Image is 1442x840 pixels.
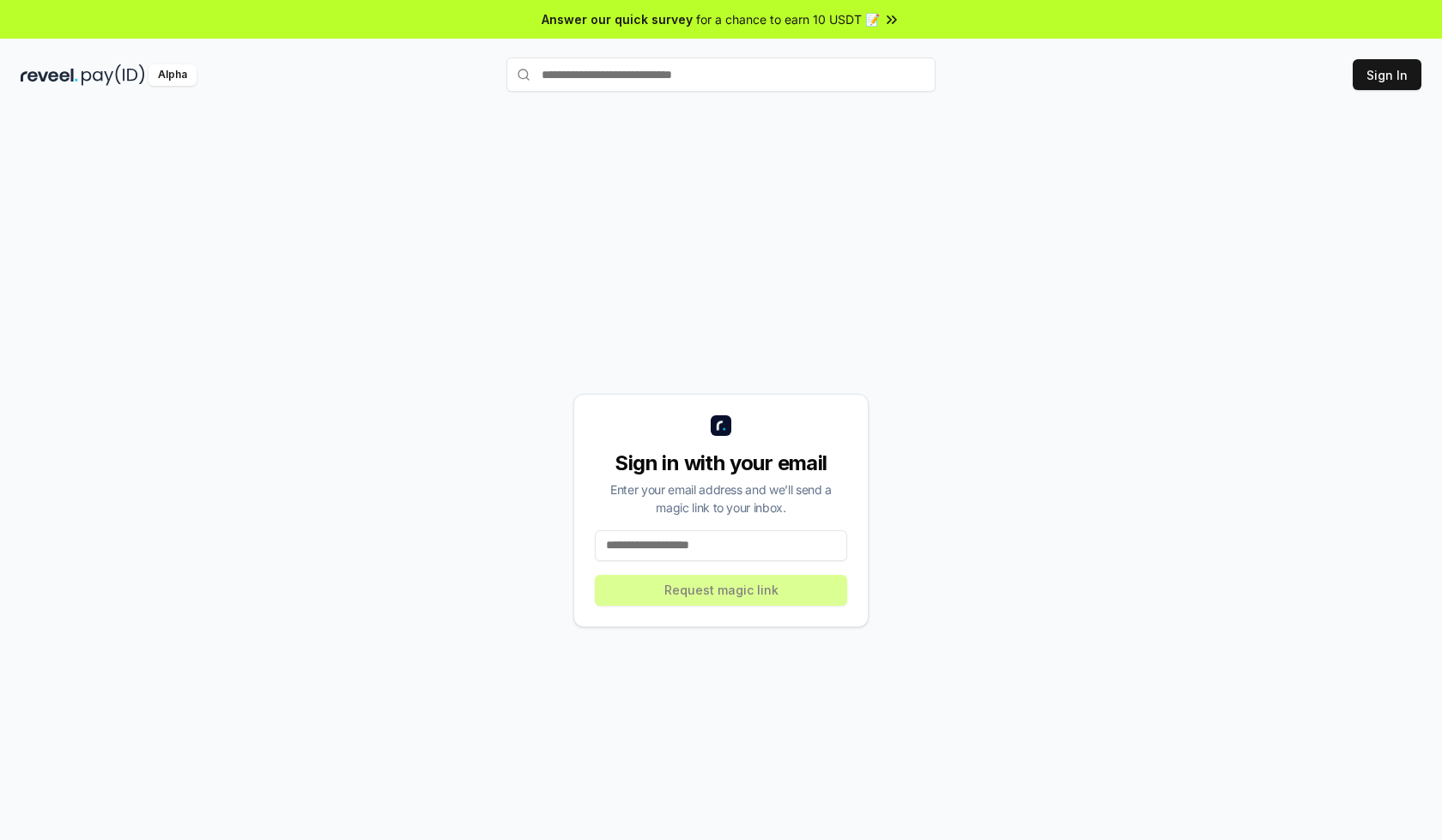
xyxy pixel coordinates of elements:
[82,64,145,86] img: pay_id
[542,10,693,28] span: Answer our quick survey
[696,10,880,28] span: for a chance to earn 10 USDT 📝
[595,450,847,477] div: Sign in with your email
[711,415,731,436] img: logo_small
[1353,59,1421,90] button: Sign In
[148,64,197,86] div: Alpha
[595,480,847,517] div: Enter your email address and we’ll send a magic link to your inbox.
[21,64,78,86] img: reveel_dark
